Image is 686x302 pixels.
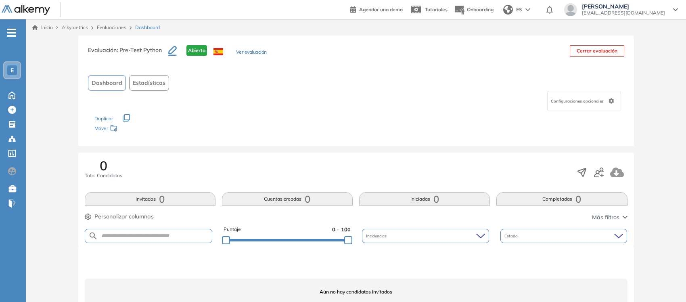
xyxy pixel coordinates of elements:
[547,91,621,111] div: Configuraciones opcionales
[592,213,619,222] span: Más filtros
[88,75,126,91] button: Dashboard
[94,212,154,221] span: Personalizar columnas
[92,79,122,87] span: Dashboard
[362,229,489,243] div: Incidencias
[332,226,351,233] span: 0 - 100
[85,172,122,179] span: Total Candidatos
[582,10,665,16] span: [EMAIL_ADDRESS][DOMAIN_NAME]
[2,5,50,15] img: Logo
[224,226,241,233] span: Puntaje
[94,122,175,136] div: Mover
[366,233,388,239] span: Incidencias
[135,24,160,31] span: Dashboard
[500,229,627,243] div: Estado
[454,1,494,19] button: Onboarding
[592,213,627,222] button: Más filtros
[359,6,403,13] span: Agendar una demo
[467,6,494,13] span: Onboarding
[97,24,126,30] a: Evaluaciones
[88,45,168,62] h3: Evaluación
[133,79,165,87] span: Estadísticas
[551,98,605,104] span: Configuraciones opcionales
[236,48,267,57] button: Ver evaluación
[350,4,403,14] a: Agendar una demo
[62,24,88,30] span: Alkymetrics
[582,3,665,10] span: [PERSON_NAME]
[94,115,113,122] span: Duplicar
[525,8,530,11] img: arrow
[222,192,353,206] button: Cuentas creadas0
[359,192,490,206] button: Iniciadas0
[85,212,154,221] button: Personalizar columnas
[7,32,16,34] i: -
[32,24,53,31] a: Inicio
[503,5,513,15] img: world
[88,231,98,241] img: SEARCH_ALT
[85,192,215,206] button: Invitados0
[504,233,519,239] span: Estado
[129,75,169,91] button: Estadísticas
[186,45,207,56] span: Abierta
[570,45,624,57] button: Cerrar evaluación
[117,46,162,54] span: : Pre-Test Python
[516,6,522,13] span: ES
[425,6,448,13] span: Tutoriales
[213,48,223,55] img: ESP
[10,67,14,73] span: E
[85,288,627,296] span: Aún no hay candidatos invitados
[496,192,627,206] button: Completadas0
[100,159,107,172] span: 0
